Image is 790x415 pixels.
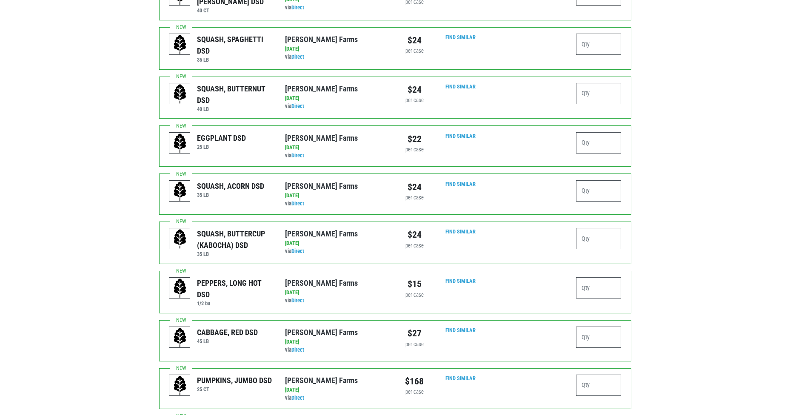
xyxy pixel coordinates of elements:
[197,228,272,251] div: SQUASH, BUTTERCUP (KABOCHA) DSD
[402,34,428,47] div: $24
[291,200,304,207] a: Direct
[291,103,304,109] a: Direct
[285,144,388,152] div: [DATE]
[197,300,272,307] h6: 1/2 bu
[169,327,191,348] img: placeholder-variety-43d6402dacf2d531de610a020419775a.svg
[291,4,304,11] a: Direct
[402,327,428,340] div: $27
[402,291,428,299] div: per case
[197,34,272,57] div: SQUASH, SPAGHETTI DSD
[402,180,428,194] div: $24
[576,327,622,348] input: Qty
[169,133,191,154] img: placeholder-variety-43d6402dacf2d531de610a020419775a.svg
[402,194,428,202] div: per case
[291,54,304,60] a: Direct
[576,375,622,396] input: Qty
[576,277,622,298] input: Qty
[402,375,428,388] div: $168
[402,228,428,242] div: $24
[197,375,272,386] div: PUMPKINS, JUMBO DSD
[285,144,388,160] div: via
[285,45,388,53] div: [DATE]
[197,192,264,198] h6: 35 LB
[285,192,388,208] div: via
[576,34,622,55] input: Qty
[285,134,358,142] a: [PERSON_NAME] Farms
[169,278,191,299] img: placeholder-variety-43d6402dacf2d531de610a020419775a.svg
[285,239,388,247] div: [DATE]
[285,328,358,337] a: [PERSON_NAME] Farms
[169,375,191,396] img: placeholder-variety-43d6402dacf2d531de610a020419775a.svg
[402,97,428,105] div: per case
[169,228,191,250] img: placeholder-variety-43d6402dacf2d531de610a020419775a.svg
[291,248,304,254] a: Direct
[197,57,272,63] h6: 35 LB
[197,144,246,150] h6: 25 LB
[445,34,476,40] a: Find Similar
[285,386,388,394] div: [DATE]
[169,83,191,105] img: placeholder-variety-43d6402dacf2d531de610a020419775a.svg
[291,152,304,159] a: Direct
[445,278,476,284] a: Find Similar
[402,388,428,396] div: per case
[285,239,388,256] div: via
[285,289,388,297] div: [DATE]
[291,297,304,304] a: Direct
[402,277,428,291] div: $15
[576,180,622,202] input: Qty
[576,132,622,153] input: Qty
[445,83,476,90] a: Find Similar
[285,35,358,44] a: [PERSON_NAME] Farms
[285,84,358,93] a: [PERSON_NAME] Farms
[197,83,272,106] div: SQUASH, BUTTERNUT DSD
[285,338,388,354] div: via
[285,45,388,61] div: via
[197,7,272,14] h6: 40 CT
[285,192,388,200] div: [DATE]
[285,94,388,111] div: via
[285,279,358,287] a: [PERSON_NAME] Farms
[402,341,428,349] div: per case
[285,376,358,385] a: [PERSON_NAME] Farms
[197,338,258,344] h6: 45 LB
[197,327,258,338] div: CABBAGE, RED DSD
[285,338,388,346] div: [DATE]
[285,386,388,402] div: via
[576,83,622,104] input: Qty
[197,251,272,257] h6: 35 LB
[285,182,358,190] a: [PERSON_NAME] Farms
[197,386,272,392] h6: 25 CT
[197,106,272,112] h6: 40 LB
[445,327,476,333] a: Find Similar
[169,34,191,55] img: placeholder-variety-43d6402dacf2d531de610a020419775a.svg
[197,180,264,192] div: SQUASH, ACORN DSD
[402,242,428,250] div: per case
[285,289,388,305] div: via
[197,132,246,144] div: EGGPLANT DSD
[285,94,388,102] div: [DATE]
[445,375,476,381] a: Find Similar
[291,395,304,401] a: Direct
[291,347,304,353] a: Direct
[402,132,428,146] div: $22
[285,229,358,238] a: [PERSON_NAME] Farms
[445,228,476,235] a: Find Similar
[402,146,428,154] div: per case
[402,47,428,55] div: per case
[576,228,622,249] input: Qty
[197,277,272,300] div: PEPPERS, LONG HOT DSD
[445,133,476,139] a: Find Similar
[169,181,191,202] img: placeholder-variety-43d6402dacf2d531de610a020419775a.svg
[445,181,476,187] a: Find Similar
[402,83,428,97] div: $24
